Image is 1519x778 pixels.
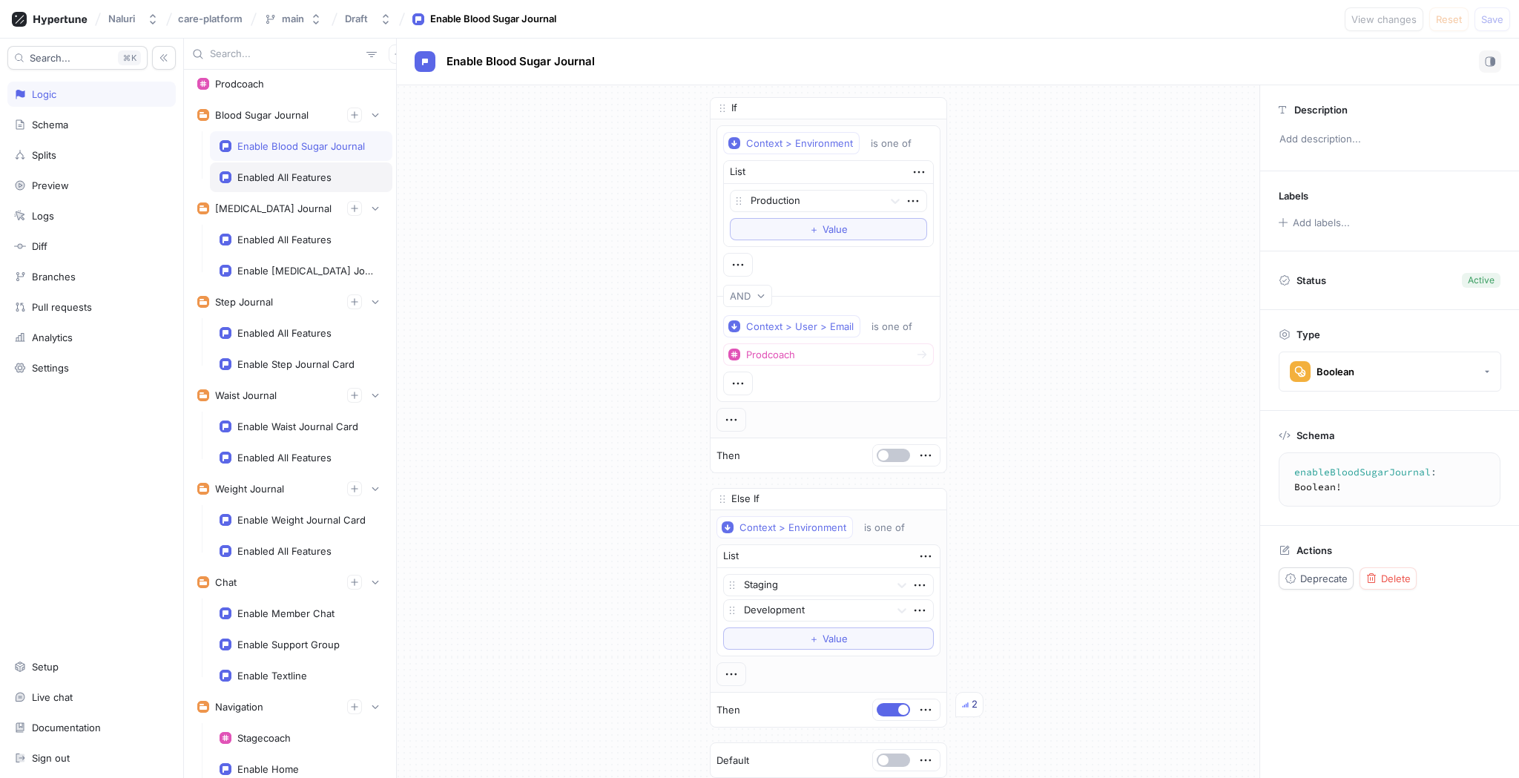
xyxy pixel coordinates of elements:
p: Default [716,754,749,768]
div: Enable Support Group [237,639,340,650]
button: View changes [1345,7,1423,31]
div: Enable Weight Journal Card [237,514,366,526]
div: Enabled All Features [237,327,332,339]
span: ＋ [809,225,819,234]
div: Enable Member Chat [237,607,335,619]
div: main [282,13,304,25]
div: 2 [972,697,978,712]
div: Naluri [108,13,135,25]
div: Documentation [32,722,101,734]
div: List [723,549,739,564]
div: Enable Blood Sugar Journal [430,12,556,27]
div: Prodcoach [215,78,264,90]
span: Reset [1436,15,1462,24]
div: Blood Sugar Journal [215,109,309,121]
div: Branches [32,271,76,283]
div: Splits [32,149,56,161]
div: Setup [32,661,59,673]
button: is one of [857,516,926,538]
div: Stagecoach [237,732,291,744]
div: is one of [871,137,912,150]
div: Schema [32,119,68,131]
button: Reset [1429,7,1469,31]
div: Weight Journal [215,483,284,495]
textarea: enableBloodSugarJournal: Boolean! [1285,459,1494,500]
span: Deprecate [1300,574,1348,583]
button: is one of [865,315,934,337]
div: Diff [32,240,47,252]
p: Schema [1296,429,1334,441]
span: Value [823,225,848,234]
button: Draft [339,7,398,31]
span: View changes [1351,15,1417,24]
p: Labels [1279,190,1308,202]
div: Enable Home [237,763,299,775]
button: ＋Value [723,627,934,650]
p: Then [716,703,740,718]
div: List [730,165,745,179]
div: Chat [215,576,237,588]
p: If [731,101,737,116]
p: Actions [1296,544,1332,556]
div: Analytics [32,332,73,343]
div: Context > Environment [746,137,853,150]
button: Context > Environment [716,516,853,538]
div: Enable Blood Sugar Journal [237,140,365,152]
p: Description [1294,104,1348,116]
div: Boolean [1317,366,1354,378]
span: Enable Blood Sugar Journal [447,56,595,67]
button: is one of [864,132,933,154]
button: Search...K [7,46,148,70]
div: Prodcoach [746,349,795,361]
div: AND [730,290,751,303]
div: Enable [MEDICAL_DATA] Journal Card [237,265,377,277]
p: Status [1296,270,1326,291]
div: Step Journal [215,296,273,308]
p: Type [1296,329,1320,340]
button: Context > Environment [723,132,860,154]
div: Active [1468,274,1495,287]
span: Delete [1381,574,1411,583]
div: Enabled All Features [237,171,332,183]
span: ＋ [809,634,819,643]
p: Else If [731,492,759,507]
span: Search... [30,53,70,62]
button: Naluri [102,7,165,31]
div: Context > Environment [739,521,846,534]
div: Sign out [32,752,70,764]
div: Pull requests [32,301,92,313]
button: Delete [1360,567,1417,590]
div: Enabled All Features [237,234,332,245]
div: Enabled All Features [237,545,332,557]
p: Then [716,449,740,464]
a: Documentation [7,715,176,740]
button: Boolean [1279,352,1501,392]
div: Logs [32,210,54,222]
button: ＋Value [730,218,927,240]
button: Save [1474,7,1510,31]
div: Navigation [215,701,263,713]
div: Enable Step Journal Card [237,358,355,370]
button: AND [723,285,772,307]
div: Enable Waist Journal Card [237,421,358,432]
input: Search... [210,47,360,62]
p: Add description... [1273,127,1506,152]
button: main [258,7,328,31]
button: Deprecate [1279,567,1354,590]
div: Context > User > Email [746,320,854,333]
div: Enabled All Features [237,452,332,464]
div: Live chat [32,691,73,703]
div: is one of [871,320,912,333]
div: is one of [864,521,905,534]
button: Context > User > Email [723,315,860,337]
div: Add labels... [1293,218,1350,228]
span: care-platform [178,13,243,24]
div: Settings [32,362,69,374]
button: Add labels... [1273,213,1354,232]
div: [MEDICAL_DATA] Journal [215,202,332,214]
button: Prodcoach [723,343,934,366]
div: Logic [32,88,56,100]
div: Waist Journal [215,389,277,401]
div: Enable Textline [237,670,307,682]
div: Draft [345,13,368,25]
